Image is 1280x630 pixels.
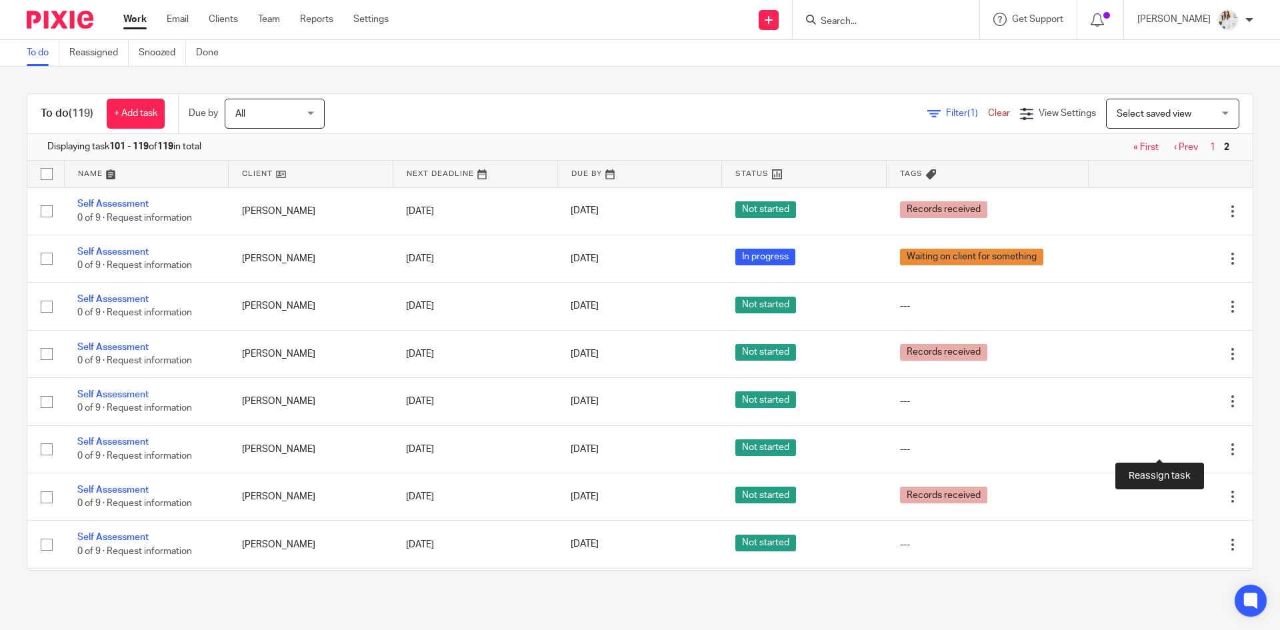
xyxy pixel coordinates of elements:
[571,492,599,501] span: [DATE]
[735,391,796,408] span: Not started
[229,330,393,377] td: [PERSON_NAME]
[77,451,192,461] span: 0 of 9 · Request information
[77,247,149,257] a: Self Assessment
[571,445,599,454] span: [DATE]
[735,297,796,313] span: Not started
[167,13,189,26] a: Email
[393,187,557,235] td: [DATE]
[77,499,192,508] span: 0 of 9 · Request information
[27,40,59,66] a: To do
[988,109,1010,118] a: Clear
[1137,13,1211,26] p: [PERSON_NAME]
[571,349,599,359] span: [DATE]
[900,395,1075,408] div: ---
[393,283,557,330] td: [DATE]
[69,40,129,66] a: Reassigned
[900,487,987,503] span: Records received
[819,16,939,28] input: Search
[209,13,238,26] a: Clients
[900,538,1075,551] div: ---
[900,443,1075,456] div: ---
[735,535,796,551] span: Not started
[77,437,149,447] a: Self Assessment
[77,485,149,495] a: Self Assessment
[1133,143,1159,152] a: « First
[107,99,165,129] a: + Add task
[393,568,557,615] td: [DATE]
[123,13,147,26] a: Work
[258,13,280,26] a: Team
[393,378,557,425] td: [DATE]
[235,109,245,119] span: All
[77,213,192,223] span: 0 of 9 · Request information
[77,547,192,556] span: 0 of 9 · Request information
[300,13,333,26] a: Reports
[900,170,923,177] span: Tags
[735,201,796,218] span: Not started
[393,235,557,282] td: [DATE]
[77,356,192,365] span: 0 of 9 · Request information
[229,283,393,330] td: [PERSON_NAME]
[77,199,149,209] a: Self Assessment
[77,404,192,413] span: 0 of 9 · Request information
[77,309,192,318] span: 0 of 9 · Request information
[900,344,987,361] span: Records received
[571,397,599,406] span: [DATE]
[77,295,149,304] a: Self Assessment
[157,142,173,151] b: 119
[735,487,796,503] span: Not started
[735,249,795,265] span: In progress
[571,540,599,549] span: [DATE]
[139,40,186,66] a: Snoozed
[1117,109,1191,119] span: Select saved view
[571,254,599,263] span: [DATE]
[735,439,796,456] span: Not started
[77,533,149,542] a: Self Assessment
[967,109,978,118] span: (1)
[353,13,389,26] a: Settings
[900,299,1075,313] div: ---
[1039,109,1096,118] span: View Settings
[77,343,149,352] a: Self Assessment
[393,330,557,377] td: [DATE]
[229,473,393,521] td: [PERSON_NAME]
[735,344,796,361] span: Not started
[229,568,393,615] td: [PERSON_NAME]
[77,390,149,399] a: Self Assessment
[69,108,93,119] span: (119)
[229,187,393,235] td: [PERSON_NAME]
[900,201,987,218] span: Records received
[77,261,192,270] span: 0 of 9 · Request information
[1210,143,1215,152] a: 1
[571,301,599,311] span: [DATE]
[109,142,149,151] b: 101 - 119
[196,40,229,66] a: Done
[393,425,557,473] td: [DATE]
[229,235,393,282] td: [PERSON_NAME]
[189,107,218,120] p: Due by
[229,521,393,568] td: [PERSON_NAME]
[41,107,93,121] h1: To do
[946,109,988,118] span: Filter
[393,521,557,568] td: [DATE]
[229,425,393,473] td: [PERSON_NAME]
[1127,142,1233,153] nav: pager
[571,207,599,216] span: [DATE]
[27,11,93,29] img: Pixie
[1012,15,1063,24] span: Get Support
[900,249,1043,265] span: Waiting on client for something
[1174,143,1198,152] a: ‹ Prev
[1221,139,1233,155] span: 2
[393,473,557,521] td: [DATE]
[47,140,201,153] span: Displaying task of in total
[229,378,393,425] td: [PERSON_NAME]
[1217,9,1239,31] img: Daisy.JPG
